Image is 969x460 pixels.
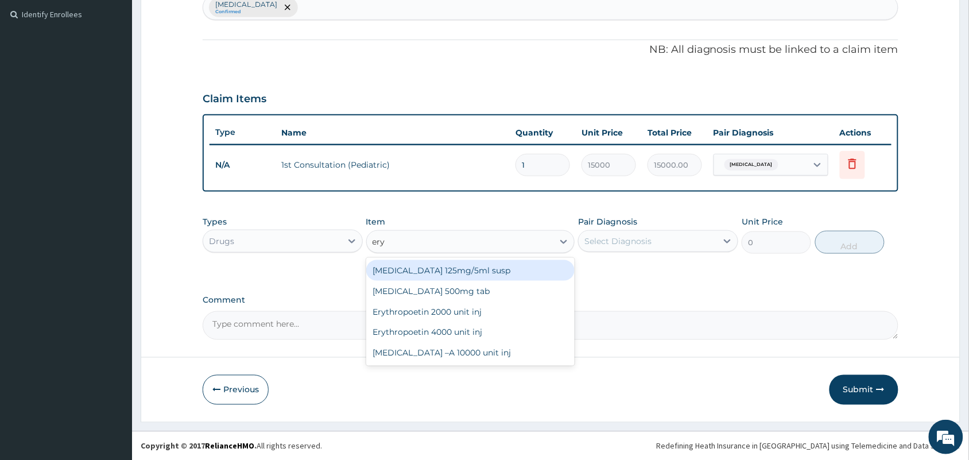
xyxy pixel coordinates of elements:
a: RelianceHMO [205,441,254,451]
label: Comment [203,295,898,305]
button: Submit [830,375,898,405]
th: Name [276,121,510,144]
p: NB: All diagnosis must be linked to a claim item [203,42,898,57]
div: Erythropoetin 4000 unit inj [366,322,575,343]
span: remove selection option [282,2,293,13]
span: [MEDICAL_DATA] [724,159,778,171]
div: Redefining Heath Insurance in [GEOGRAPHIC_DATA] using Telemedicine and Data Science! [657,440,960,452]
div: Erythropoetin 2000 unit inj [366,301,575,322]
span: We're online! [67,145,158,261]
textarea: Type your message and hit 'Enter' [6,314,219,354]
th: Type [210,122,276,143]
label: Pair Diagnosis [578,216,637,227]
th: Pair Diagnosis [708,121,834,144]
th: Quantity [510,121,576,144]
img: d_794563401_company_1708531726252_794563401 [21,57,46,86]
div: Drugs [209,235,234,247]
div: Select Diagnosis [584,235,652,247]
th: Actions [834,121,892,144]
h3: Claim Items [203,93,266,106]
div: [MEDICAL_DATA] 125mg/5ml susp [366,260,575,281]
label: Unit Price [742,216,783,227]
button: Previous [203,375,269,405]
td: 1st Consultation (Pediatric) [276,153,510,176]
div: Minimize live chat window [188,6,216,33]
div: [MEDICAL_DATA] –A 10000 unit inj [366,343,575,364]
button: Add [815,231,885,254]
th: Total Price [642,121,708,144]
th: Unit Price [576,121,642,144]
small: Confirmed [215,9,277,15]
td: N/A [210,154,276,176]
div: [MEDICAL_DATA] 500mg tab [366,281,575,301]
label: Types [203,217,227,227]
label: Item [366,216,386,227]
strong: Copyright © 2017 . [141,441,257,451]
div: Chat with us now [60,64,193,79]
